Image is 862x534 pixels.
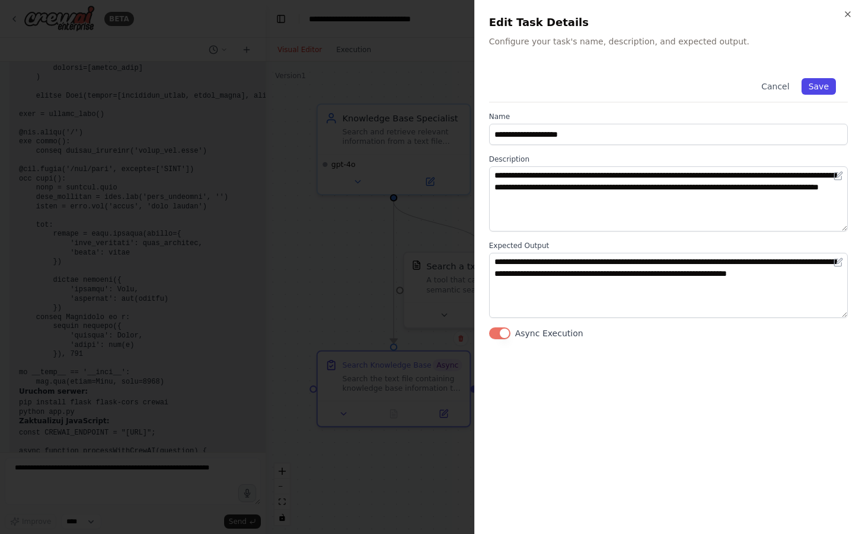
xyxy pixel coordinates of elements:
button: Cancel [754,78,796,95]
label: Async Execution [515,327,583,339]
p: Configure your task's name, description, and expected output. [489,36,848,47]
button: Open in editor [831,255,845,269]
h2: Edit Task Details [489,14,848,31]
label: Expected Output [489,241,848,250]
label: Description [489,155,848,164]
label: Name [489,112,848,121]
button: Open in editor [831,169,845,183]
button: Save [802,78,836,95]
